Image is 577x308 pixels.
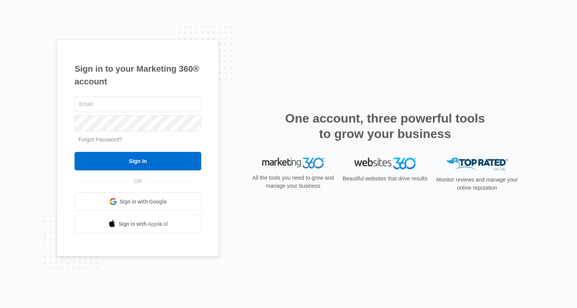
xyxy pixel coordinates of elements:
[129,177,148,185] span: OR
[120,198,167,206] span: Sign in with Google
[75,192,201,211] a: Sign in with Google
[78,136,122,143] a: Forgot Password?
[434,176,520,192] p: Monitor reviews and manage your online reputation
[354,158,416,169] img: Websites 360
[446,158,508,170] img: Top Rated Local
[250,174,336,190] p: All the tools you need to grow and manage your business
[75,152,201,170] input: Sign In
[119,220,168,228] span: Sign in with Apple Id
[75,96,201,112] input: Email
[342,175,428,183] p: Beautiful websites that drive results
[75,62,201,88] h1: Sign in to your Marketing 360® account
[262,158,324,168] img: Marketing 360
[75,215,201,233] a: Sign in with Apple Id
[283,111,487,141] h2: One account, three powerful tools to grow your business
